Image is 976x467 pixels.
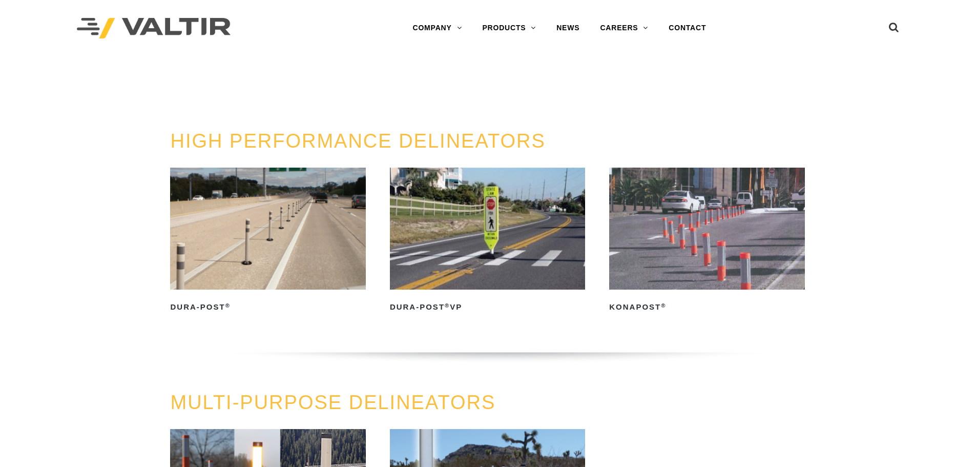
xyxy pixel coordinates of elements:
[609,168,804,315] a: KonaPost®
[390,299,585,315] h2: Dura-Post VP
[590,18,658,38] a: CAREERS
[77,18,231,39] img: Valtir
[658,18,716,38] a: CONTACT
[609,299,804,315] h2: KonaPost
[225,302,231,309] sup: ®
[472,18,546,38] a: PRODUCTS
[402,18,472,38] a: COMPANY
[170,130,545,152] a: HIGH PERFORMANCE DELINEATORS
[661,302,666,309] sup: ®
[170,299,365,315] h2: Dura-Post
[546,18,590,38] a: NEWS
[445,302,450,309] sup: ®
[170,168,365,315] a: Dura-Post®
[170,392,495,413] a: MULTI-PURPOSE DELINEATORS
[390,168,585,315] a: Dura-Post®VP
